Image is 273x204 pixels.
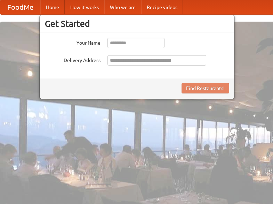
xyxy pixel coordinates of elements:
[104,0,141,14] a: Who we are
[45,18,229,29] h3: Get Started
[182,83,229,93] button: Find Restaurants!
[45,38,101,46] label: Your Name
[141,0,183,14] a: Recipe videos
[0,0,40,14] a: FoodMe
[40,0,65,14] a: Home
[65,0,104,14] a: How it works
[45,55,101,64] label: Delivery Address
